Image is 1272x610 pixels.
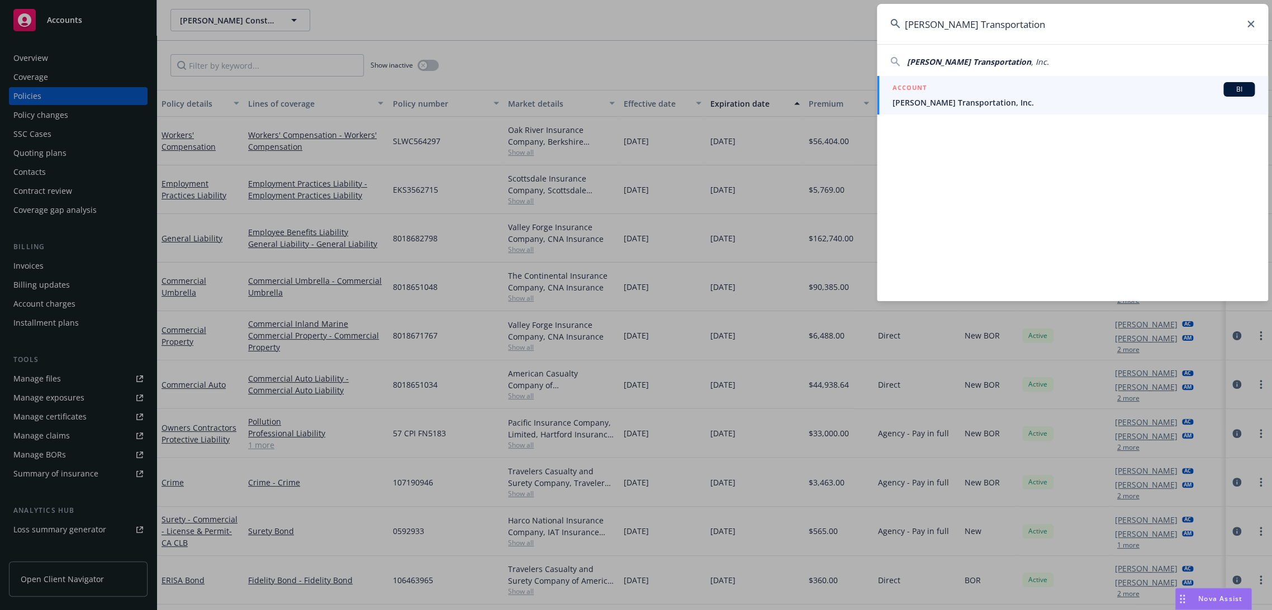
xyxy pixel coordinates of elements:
span: BI [1228,84,1250,94]
span: [PERSON_NAME] Transportation, Inc. [893,97,1255,108]
div: Drag to move [1175,588,1189,609]
input: Search... [877,4,1268,44]
span: , Inc. [1031,56,1049,67]
a: ACCOUNTBI[PERSON_NAME] Transportation, Inc. [877,76,1268,115]
span: Nova Assist [1198,594,1242,603]
button: Nova Assist [1175,588,1252,610]
h5: ACCOUNT [893,82,927,96]
span: [PERSON_NAME] Transportation [907,56,1031,67]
